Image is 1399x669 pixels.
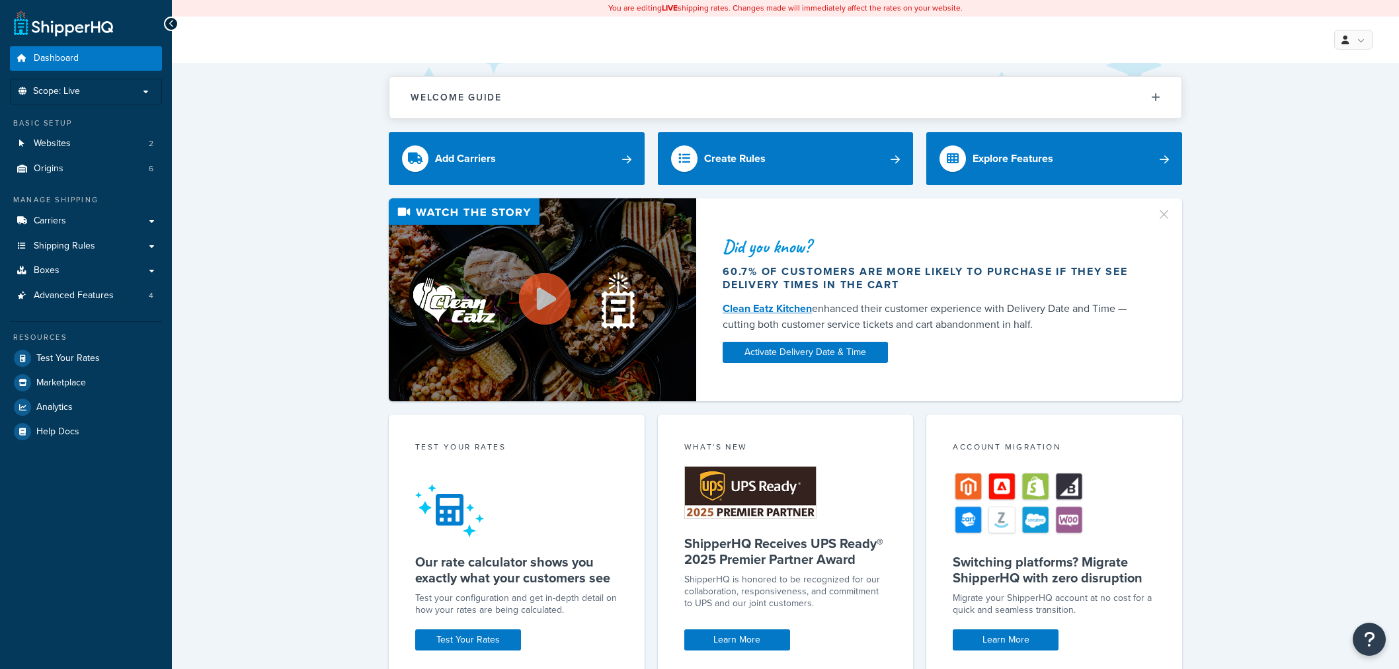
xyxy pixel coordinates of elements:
[723,301,1140,333] div: enhanced their customer experience with Delivery Date and Time — cutting both customer service ti...
[389,132,645,185] a: Add Carriers
[34,163,63,175] span: Origins
[684,535,887,567] h5: ShipperHQ Receives UPS Ready® 2025 Premier Partner Award
[389,77,1181,118] button: Welcome Guide
[415,592,618,616] div: Test your configuration and get in-depth detail on how your rates are being calculated.
[34,216,66,227] span: Carriers
[389,198,696,401] img: Video thumbnail
[10,157,162,181] li: Origins
[723,301,812,316] a: Clean Eatz Kitchen
[33,86,80,97] span: Scope: Live
[415,554,618,586] h5: Our rate calculator shows you exactly what your customers see
[10,209,162,233] a: Carriers
[149,138,153,149] span: 2
[10,234,162,258] a: Shipping Rules
[953,554,1156,586] h5: Switching platforms? Migrate ShipperHQ with zero disruption
[10,371,162,395] a: Marketplace
[926,132,1182,185] a: Explore Features
[34,241,95,252] span: Shipping Rules
[149,163,153,175] span: 6
[723,237,1140,256] div: Did you know?
[36,353,100,364] span: Test Your Rates
[34,265,60,276] span: Boxes
[36,426,79,438] span: Help Docs
[149,290,153,301] span: 4
[411,93,502,102] h2: Welcome Guide
[10,346,162,370] a: Test Your Rates
[10,258,162,283] a: Boxes
[684,574,887,610] p: ShipperHQ is honored to be recognized for our collaboration, responsiveness, and commitment to UP...
[10,132,162,156] li: Websites
[10,284,162,308] li: Advanced Features
[36,402,73,413] span: Analytics
[953,592,1156,616] div: Migrate your ShipperHQ account at no cost for a quick and seamless transition.
[662,2,678,14] b: LIVE
[10,118,162,129] div: Basic Setup
[723,342,888,363] a: Activate Delivery Date & Time
[973,149,1053,168] div: Explore Features
[953,629,1059,650] a: Learn More
[723,265,1140,292] div: 60.7% of customers are more likely to purchase if they see delivery times in the cart
[10,194,162,206] div: Manage Shipping
[10,284,162,308] a: Advanced Features4
[34,138,71,149] span: Websites
[10,420,162,444] a: Help Docs
[36,377,86,389] span: Marketplace
[34,290,114,301] span: Advanced Features
[34,53,79,64] span: Dashboard
[10,332,162,343] div: Resources
[658,132,914,185] a: Create Rules
[704,149,766,168] div: Create Rules
[10,132,162,156] a: Websites2
[10,157,162,181] a: Origins6
[10,395,162,419] a: Analytics
[415,441,618,456] div: Test your rates
[953,441,1156,456] div: Account Migration
[10,46,162,71] a: Dashboard
[684,629,790,650] a: Learn More
[684,441,887,456] div: What's New
[1353,623,1386,656] button: Open Resource Center
[415,629,521,650] a: Test Your Rates
[435,149,496,168] div: Add Carriers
